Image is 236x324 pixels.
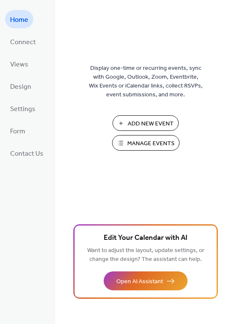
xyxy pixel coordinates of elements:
span: Views [10,58,28,71]
button: Open AI Assistant [104,271,188,290]
span: Edit Your Calendar with AI [104,232,188,244]
a: Form [5,122,30,140]
a: Contact Us [5,144,48,162]
a: Connect [5,32,41,50]
a: Home [5,10,33,28]
button: Manage Events [112,135,180,151]
span: Contact Us [10,147,43,160]
a: Views [5,55,33,73]
span: Want to adjust the layout, update settings, or change the design? The assistant can help. [87,245,204,265]
span: Open AI Assistant [116,277,163,286]
span: Connect [10,36,36,49]
a: Settings [5,99,40,117]
button: Add New Event [113,115,179,131]
span: Home [10,13,28,27]
span: Display one-time or recurring events, sync with Google, Outlook, Zoom, Eventbrite, Wix Events or ... [89,64,203,99]
span: Manage Events [127,139,174,148]
span: Add New Event [128,120,174,128]
a: Design [5,77,36,95]
span: Settings [10,103,35,116]
span: Design [10,80,31,93]
span: Form [10,125,25,138]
